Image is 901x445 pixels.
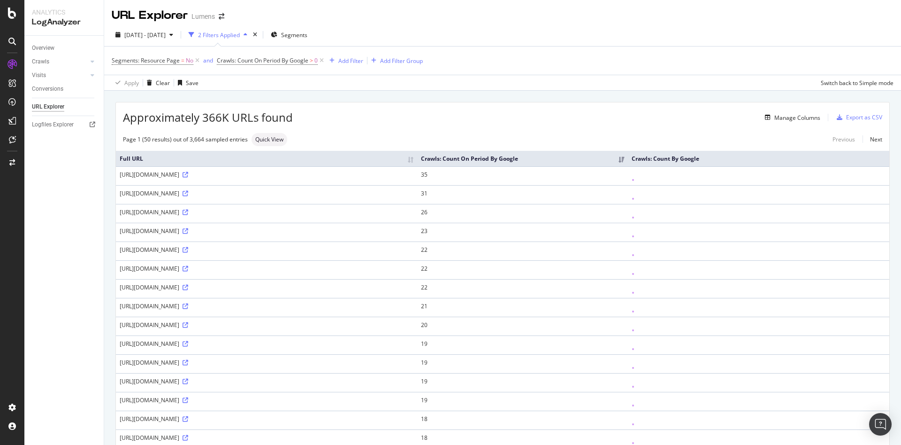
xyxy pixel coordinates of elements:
[417,166,628,185] td: 35
[32,102,97,112] a: URL Explorer
[219,13,224,20] div: arrow-right-arrow-left
[124,31,166,39] span: [DATE] - [DATE]
[32,84,97,94] a: Conversions
[417,354,628,373] td: 19
[338,57,363,65] div: Add Filter
[120,283,413,291] div: [URL][DOMAIN_NAME]
[417,411,628,429] td: 18
[267,27,311,42] button: Segments
[817,75,893,90] button: Switch back to Simple mode
[120,340,413,348] div: [URL][DOMAIN_NAME]
[417,392,628,411] td: 19
[112,27,177,42] button: [DATE] - [DATE]
[120,171,413,179] div: [URL][DOMAIN_NAME]
[32,102,64,112] div: URL Explorer
[32,120,97,130] a: Logfiles Explorer
[32,43,54,53] div: Overview
[185,27,251,42] button: 2 Filters Applied
[326,55,363,66] button: Add Filter
[417,279,628,298] td: 22
[417,204,628,223] td: 26
[112,8,188,23] div: URL Explorer
[846,113,882,121] div: Export as CSV
[251,30,259,39] div: times
[310,56,313,64] span: >
[203,56,213,65] button: and
[417,260,628,279] td: 22
[120,359,413,367] div: [URL][DOMAIN_NAME]
[761,112,820,123] button: Manage Columns
[120,189,413,197] div: [URL][DOMAIN_NAME]
[628,151,889,166] th: Crawls: Count By Google
[417,336,628,354] td: 19
[174,75,199,90] button: Save
[821,79,893,87] div: Switch back to Simple mode
[123,135,248,143] div: Page 1 (50 results) out of 3,664 sampled entries
[120,415,413,423] div: [URL][DOMAIN_NAME]
[124,79,139,87] div: Apply
[120,377,413,385] div: [URL][DOMAIN_NAME]
[120,321,413,329] div: [URL][DOMAIN_NAME]
[116,151,417,166] th: Full URL: activate to sort column ascending
[833,110,882,125] button: Export as CSV
[120,302,413,310] div: [URL][DOMAIN_NAME]
[869,413,892,436] div: Open Intercom Messenger
[156,79,170,87] div: Clear
[120,434,413,442] div: [URL][DOMAIN_NAME]
[32,120,74,130] div: Logfiles Explorer
[417,242,628,260] td: 22
[252,133,287,146] div: neutral label
[417,298,628,317] td: 21
[203,56,213,64] div: and
[367,55,423,66] button: Add Filter Group
[32,84,63,94] div: Conversions
[191,12,215,21] div: Lumens
[32,57,49,67] div: Crawls
[120,265,413,273] div: [URL][DOMAIN_NAME]
[32,8,96,17] div: Analytics
[32,17,96,28] div: LogAnalyzer
[120,227,413,235] div: [URL][DOMAIN_NAME]
[281,31,307,39] span: Segments
[863,133,882,146] a: Next
[417,151,628,166] th: Crawls: Count On Period By Google: activate to sort column ascending
[417,373,628,392] td: 19
[417,317,628,336] td: 20
[314,54,318,67] span: 0
[143,75,170,90] button: Clear
[120,396,413,404] div: [URL][DOMAIN_NAME]
[417,223,628,242] td: 23
[120,246,413,254] div: [URL][DOMAIN_NAME]
[181,56,184,64] span: =
[112,75,139,90] button: Apply
[32,57,88,67] a: Crawls
[255,137,283,142] span: Quick View
[417,185,628,204] td: 31
[32,43,97,53] a: Overview
[186,54,193,67] span: No
[217,56,308,64] span: Crawls: Count On Period By Google
[123,109,293,125] span: Approximately 366K URLs found
[32,70,46,80] div: Visits
[380,57,423,65] div: Add Filter Group
[32,70,88,80] a: Visits
[774,114,820,122] div: Manage Columns
[112,56,180,64] span: Segments: Resource Page
[186,79,199,87] div: Save
[120,208,413,216] div: [URL][DOMAIN_NAME]
[198,31,240,39] div: 2 Filters Applied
